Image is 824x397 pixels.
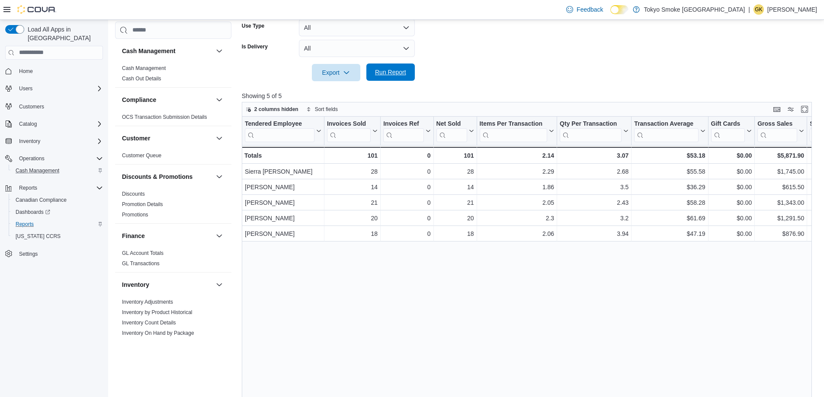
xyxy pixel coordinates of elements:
[122,47,212,55] button: Cash Management
[2,152,106,165] button: Operations
[115,150,231,164] div: Customer
[245,120,314,142] div: Tendered Employee
[2,118,106,130] button: Catalog
[16,221,34,228] span: Reports
[242,92,818,100] p: Showing 5 of 5
[19,85,32,92] span: Users
[16,119,103,129] span: Catalog
[383,229,430,239] div: 0
[757,120,797,142] div: Gross Sales
[479,229,554,239] div: 2.06
[122,250,164,256] a: GL Account Totals
[786,104,796,114] button: Display options
[19,138,40,145] span: Inventory
[560,120,628,142] button: Qty Per Transaction
[634,150,705,161] div: $53.18
[757,182,804,192] div: $615.50
[327,120,371,128] div: Invoices Sold
[245,229,321,239] div: [PERSON_NAME]
[2,65,106,77] button: Home
[757,120,804,142] button: Gross Sales
[327,197,378,208] div: 21
[115,189,231,223] div: Discounts & Promotions
[122,212,148,218] a: Promotions
[12,195,103,205] span: Canadian Compliance
[19,251,38,257] span: Settings
[122,232,145,240] h3: Finance
[122,320,176,326] a: Inventory Count Details
[16,119,40,129] button: Catalog
[115,63,231,87] div: Cash Management
[214,133,224,143] button: Customer
[799,104,810,114] button: Enter fullscreen
[122,47,176,55] h3: Cash Management
[24,25,103,42] span: Load All Apps in [GEOGRAPHIC_DATA]
[122,152,161,159] span: Customer Queue
[299,40,415,57] button: All
[214,279,224,290] button: Inventory
[242,43,268,50] label: Is Delivery
[122,280,212,289] button: Inventory
[245,182,321,192] div: [PERSON_NAME]
[436,229,474,239] div: 18
[383,197,430,208] div: 0
[563,1,606,18] a: Feedback
[634,166,705,177] div: $55.58
[122,134,212,143] button: Customer
[327,120,371,142] div: Invoices Sold
[122,299,173,305] a: Inventory Adjustments
[122,260,160,267] a: GL Transactions
[755,4,762,15] span: GK
[711,182,752,192] div: $0.00
[577,5,603,14] span: Feedback
[12,207,54,217] a: Dashboards
[711,150,752,161] div: $0.00
[16,83,103,94] span: Users
[436,166,474,177] div: 28
[634,120,698,128] div: Transaction Average
[644,4,745,15] p: Tokyo Smoke [GEOGRAPHIC_DATA]
[560,166,628,177] div: 2.68
[122,76,161,82] a: Cash Out Details
[245,166,321,177] div: Sierra [PERSON_NAME]
[214,95,224,105] button: Compliance
[312,64,360,81] button: Export
[214,172,224,182] button: Discounts & Promotions
[16,66,36,76] a: Home
[16,249,41,259] a: Settings
[122,250,164,257] span: GL Account Totals
[17,5,56,14] img: Cova
[122,330,194,336] a: Inventory On Hand by Package
[16,183,41,193] button: Reports
[122,299,173,305] span: Inventory Adjustments
[375,68,406,76] span: Run Report
[19,155,45,162] span: Operations
[315,106,338,113] span: Sort fields
[560,213,628,223] div: 3.2
[122,65,166,72] span: Cash Management
[757,213,804,223] div: $1,291.50
[436,120,467,142] div: Net Sold
[383,120,430,142] button: Invoices Ref
[12,195,70,205] a: Canadian Compliance
[122,152,161,159] a: Customer Queue
[9,230,106,242] button: [US_STATE] CCRS
[16,183,103,193] span: Reports
[12,165,103,176] span: Cash Management
[383,120,423,128] div: Invoices Ref
[757,120,797,128] div: Gross Sales
[757,229,804,239] div: $876.90
[303,104,341,114] button: Sort fields
[122,201,163,207] a: Promotion Details
[436,182,474,192] div: 14
[122,172,212,181] button: Discounts & Promotions
[2,182,106,194] button: Reports
[16,66,103,76] span: Home
[122,95,156,104] h3: Compliance
[711,120,745,128] div: Gift Cards
[12,207,103,217] span: Dashboards
[245,197,321,208] div: [PERSON_NAME]
[16,102,48,112] a: Customers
